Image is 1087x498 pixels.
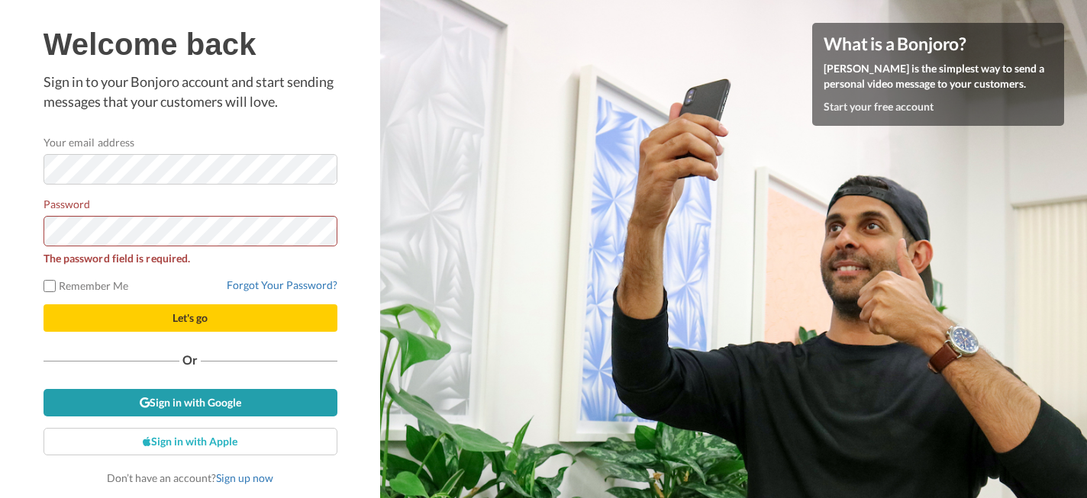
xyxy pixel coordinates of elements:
h1: Welcome back [44,27,337,61]
span: Let's go [173,311,208,324]
input: Remember Me [44,280,56,292]
h4: What is a Bonjoro? [824,34,1053,53]
p: Sign in to your Bonjoro account and start sending messages that your customers will love. [44,72,337,111]
label: Remember Me [44,278,129,294]
span: Don’t have an account? [107,471,273,484]
strong: The password field is required. [44,252,190,265]
p: [PERSON_NAME] is the simplest way to send a personal video message to your customers. [824,61,1053,92]
label: Your email address [44,134,134,150]
a: Sign in with Google [44,389,337,416]
a: Sign in with Apple [44,428,337,455]
a: Start your free account [824,100,934,113]
label: Password [44,196,91,212]
button: Let's go [44,304,337,332]
span: Or [179,355,201,365]
a: Forgot Your Password? [227,278,337,291]
a: Sign up now [216,471,273,484]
